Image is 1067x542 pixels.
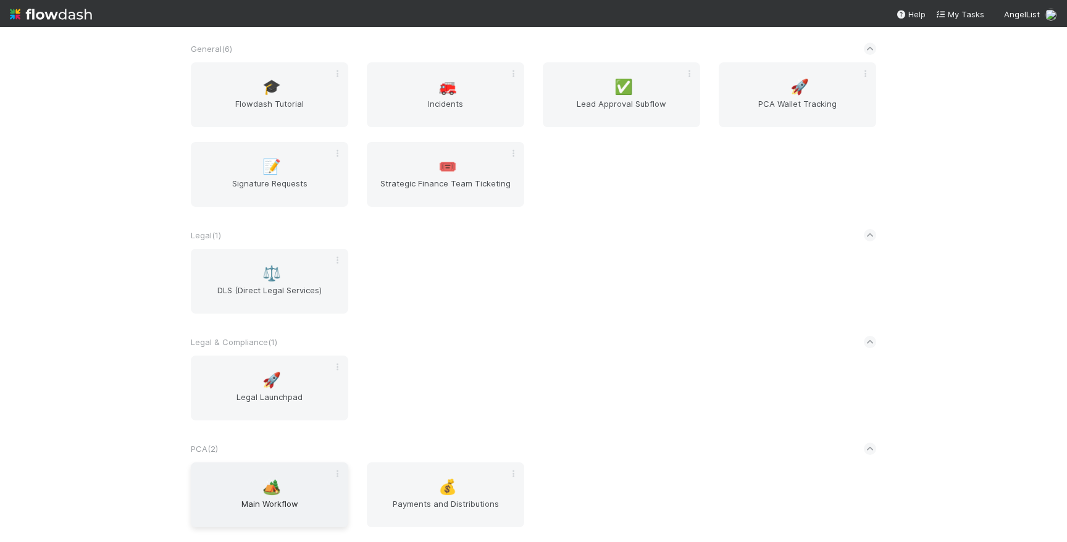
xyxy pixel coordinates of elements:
span: AngelList [1004,9,1040,19]
span: General ( 6 ) [191,44,232,54]
div: Help [896,8,926,20]
span: 💰 [438,479,457,495]
span: 🎟️ [438,159,457,175]
a: 💰Payments and Distributions [367,462,524,527]
span: Lead Approval Subflow [548,98,695,122]
a: 🎟️Strategic Finance Team Ticketing [367,142,524,207]
span: Legal ( 1 ) [191,230,221,240]
a: 🚀Legal Launchpad [191,356,348,420]
span: Legal Launchpad [196,391,343,415]
a: 🏕️Main Workflow [191,462,348,527]
span: Flowdash Tutorial [196,98,343,122]
span: ⚖️ [262,265,281,281]
span: Legal & Compliance ( 1 ) [191,337,277,347]
a: 🚒Incidents [367,62,524,127]
a: 🚀PCA Wallet Tracking [719,62,876,127]
span: 🚀 [790,79,809,95]
a: 📝Signature Requests [191,142,348,207]
a: 🎓Flowdash Tutorial [191,62,348,127]
span: ✅ [614,79,633,95]
span: 🚀 [262,372,281,388]
span: 📝 [262,159,281,175]
span: DLS (Direct Legal Services) [196,284,343,309]
span: Main Workflow [196,498,343,522]
span: Payments and Distributions [372,498,519,522]
a: My Tasks [935,8,984,20]
span: Strategic Finance Team Ticketing [372,177,519,202]
span: My Tasks [935,9,984,19]
span: PCA ( 2 ) [191,444,218,454]
a: ⚖️DLS (Direct Legal Services) [191,249,348,314]
span: Incidents [372,98,519,122]
span: PCA Wallet Tracking [724,98,871,122]
img: avatar_e1f102a8-6aea-40b1-874c-e2ab2da62ba9.png [1045,9,1057,21]
img: logo-inverted-e16ddd16eac7371096b0.svg [10,4,92,25]
a: ✅Lead Approval Subflow [543,62,700,127]
span: 🏕️ [262,479,281,495]
span: 🎓 [262,79,281,95]
span: Signature Requests [196,177,343,202]
span: 🚒 [438,79,457,95]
